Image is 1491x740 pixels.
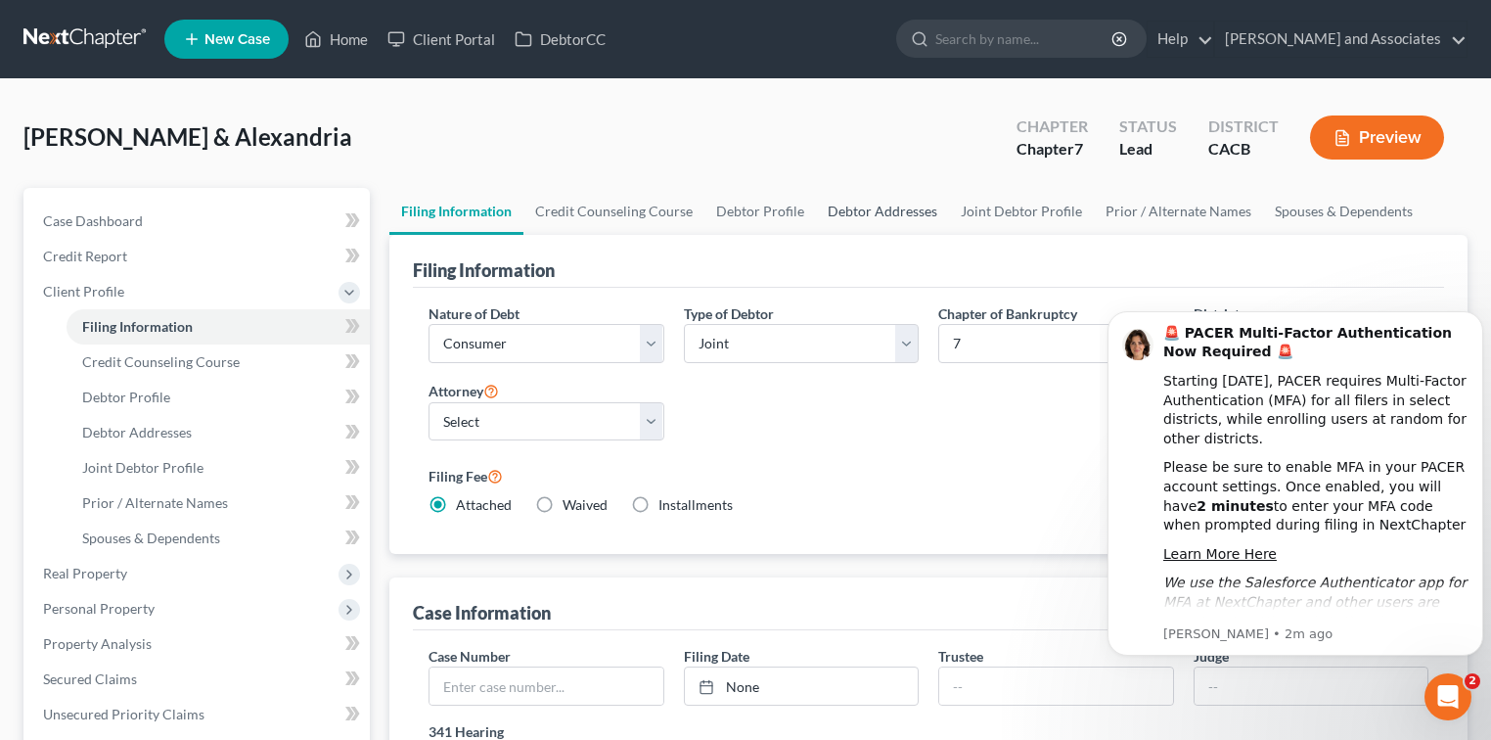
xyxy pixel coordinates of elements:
a: Property Analysis [27,626,370,662]
div: CACB [1208,138,1279,161]
span: 7 [1074,139,1083,158]
label: Filing Date [684,646,749,667]
span: Secured Claims [43,671,137,687]
a: Debtor Addresses [67,415,370,450]
a: Credit Counseling Course [523,188,704,235]
span: Filing Information [82,318,193,335]
span: Spouses & Dependents [82,530,220,546]
a: Filing Information [389,188,523,235]
span: Unsecured Priority Claims [43,706,204,722]
a: Unsecured Priority Claims [27,697,370,732]
div: Case Information [413,601,551,624]
a: Client Portal [378,22,505,57]
div: District [1208,116,1279,138]
a: Home [294,22,378,57]
span: Property Analysis [43,635,152,652]
span: Attached [456,496,512,513]
button: Preview [1310,116,1444,160]
label: Trustee [938,646,983,667]
label: Case Number [429,646,511,667]
span: Case Dashboard [43,212,143,229]
a: Credit Counseling Course [67,345,370,380]
span: New Case [204,32,270,47]
a: Prior / Alternate Names [1094,188,1263,235]
a: Secured Claims [27,662,370,697]
div: Status [1119,116,1177,138]
a: Joint Debtor Profile [67,450,370,486]
span: Credit Report [43,248,127,264]
iframe: Intercom notifications message [1100,282,1491,687]
a: DebtorCC [505,22,615,57]
span: Personal Property [43,600,155,617]
label: Filing Fee [429,464,1428,487]
label: Type of Debtor [684,303,774,324]
a: Joint Debtor Profile [949,188,1094,235]
a: None [685,668,919,705]
span: Client Profile [43,283,124,300]
a: Credit Report [27,239,370,274]
span: 2 [1465,673,1480,689]
a: Help [1148,22,1213,57]
a: Debtor Profile [704,188,816,235]
div: Chapter [1017,138,1088,161]
a: Debtor Addresses [816,188,949,235]
label: Chapter of Bankruptcy [938,303,1077,324]
span: Prior / Alternate Names [82,494,228,511]
a: Case Dashboard [27,204,370,239]
span: [PERSON_NAME] & Alexandria [23,122,352,151]
input: -- [939,668,1173,705]
a: Prior / Alternate Names [67,486,370,521]
label: Attorney [429,379,499,402]
iframe: Intercom live chat [1424,673,1471,720]
span: Installments [658,496,733,513]
input: Search by name... [935,21,1114,57]
div: Filing Information [413,258,555,282]
span: Waived [563,496,608,513]
div: Lead [1119,138,1177,161]
span: Real Property [43,565,127,581]
a: Debtor Profile [67,380,370,415]
span: Credit Counseling Course [82,353,240,370]
div: Chapter [1017,116,1088,138]
span: Debtor Profile [82,389,170,405]
span: Debtor Addresses [82,424,192,440]
a: [PERSON_NAME] and Associates [1215,22,1467,57]
a: Spouses & Dependents [67,521,370,556]
a: Filing Information [67,309,370,345]
a: Spouses & Dependents [1263,188,1424,235]
span: Joint Debtor Profile [82,459,203,476]
input: Enter case number... [429,668,663,705]
label: Nature of Debt [429,303,520,324]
